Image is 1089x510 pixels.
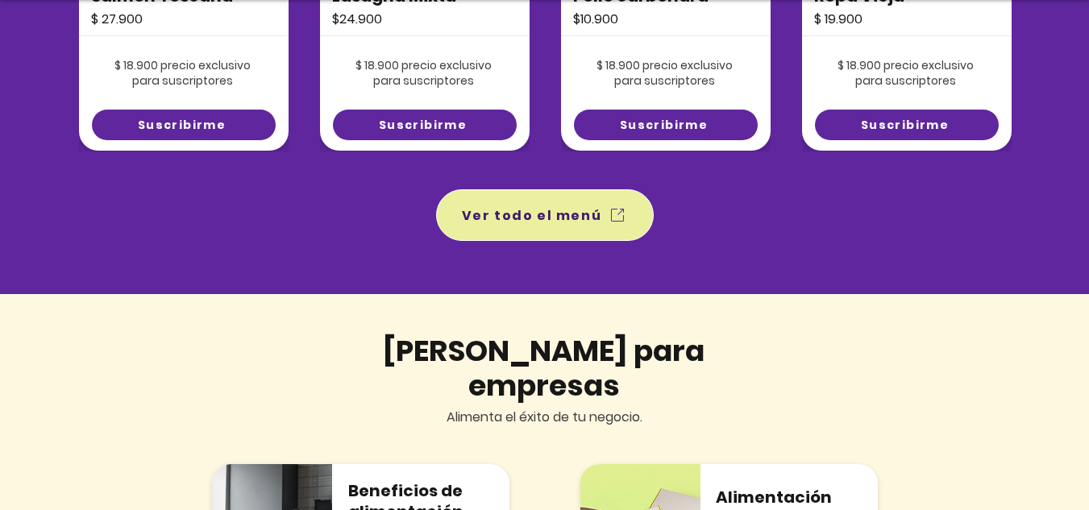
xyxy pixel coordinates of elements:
[379,117,467,134] span: Suscribirme
[573,10,618,28] span: $10.900
[814,10,862,28] span: $ 19.900
[596,57,733,89] span: $ 18.900 precio exclusivo para suscriptores
[620,117,708,134] span: Suscribirme
[838,57,974,89] span: $ 18.900 precio exclusivo para suscriptores
[91,10,143,28] span: $ 27.900
[861,117,949,134] span: Suscribirme
[447,408,642,426] span: Alimenta el éxito de tu negocio.
[138,117,226,134] span: Suscribirme
[355,57,492,89] span: $ 18.900 precio exclusivo para suscriptores
[436,189,654,241] a: Ver todo el menú
[114,57,251,89] span: $ 18.900 precio exclusivo para suscriptores
[332,10,382,28] span: $24.900
[462,205,602,226] span: Ver todo el menú
[383,330,705,406] span: [PERSON_NAME] para empresas
[333,110,517,140] a: Suscribirme
[815,110,999,140] a: Suscribirme
[92,110,276,140] a: Suscribirme
[574,110,758,140] a: Suscribirme
[995,417,1073,494] iframe: Messagebird Livechat Widget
